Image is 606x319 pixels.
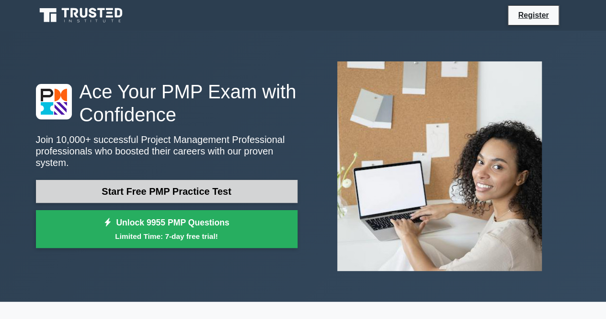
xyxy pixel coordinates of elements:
a: Start Free PMP Practice Test [36,180,297,203]
small: Limited Time: 7-day free trial! [48,231,286,242]
a: Unlock 9955 PMP QuestionsLimited Time: 7-day free trial! [36,210,297,248]
p: Join 10,000+ successful Project Management Professional professionals who boosted their careers w... [36,134,297,168]
a: Register [512,9,554,21]
h1: Ace Your PMP Exam with Confidence [36,80,297,126]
